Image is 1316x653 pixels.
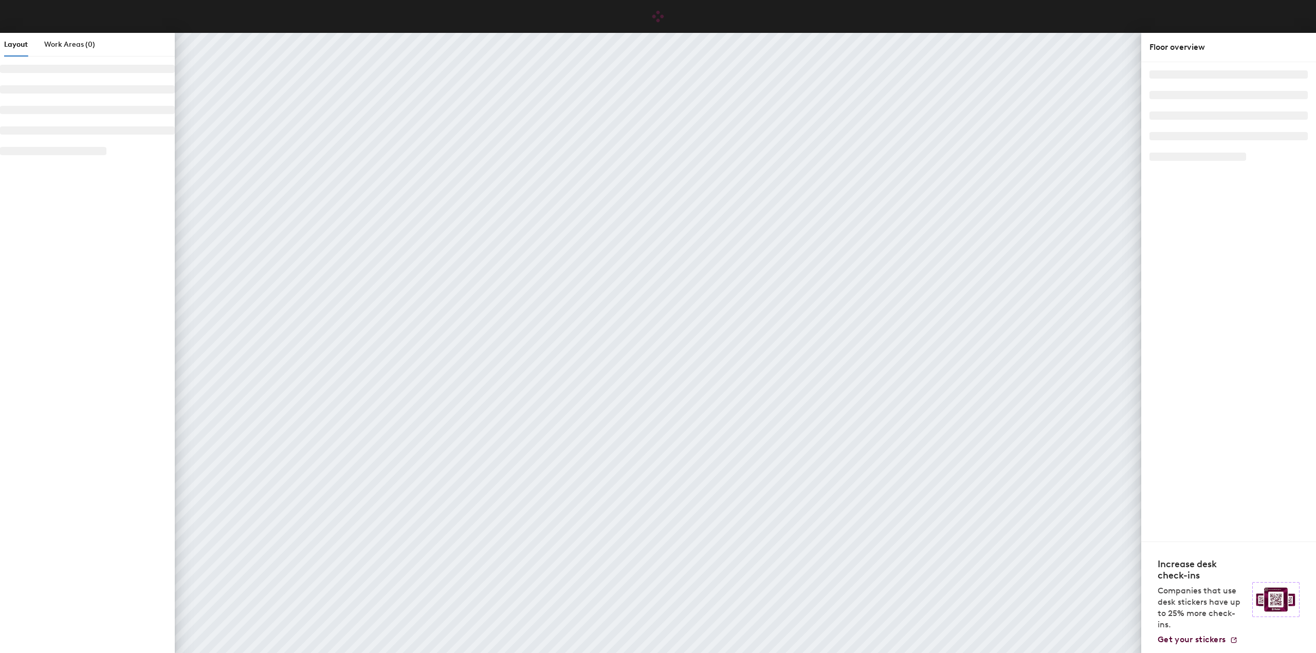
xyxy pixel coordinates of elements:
[44,40,95,49] span: Work Areas (0)
[1149,41,1308,53] div: Floor overview
[1158,585,1246,630] p: Companies that use desk stickers have up to 25% more check-ins.
[1158,558,1246,581] h4: Increase desk check-ins
[1158,635,1238,645] a: Get your stickers
[1252,582,1300,617] img: Sticker logo
[4,40,28,49] span: Layout
[1158,635,1226,644] span: Get your stickers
